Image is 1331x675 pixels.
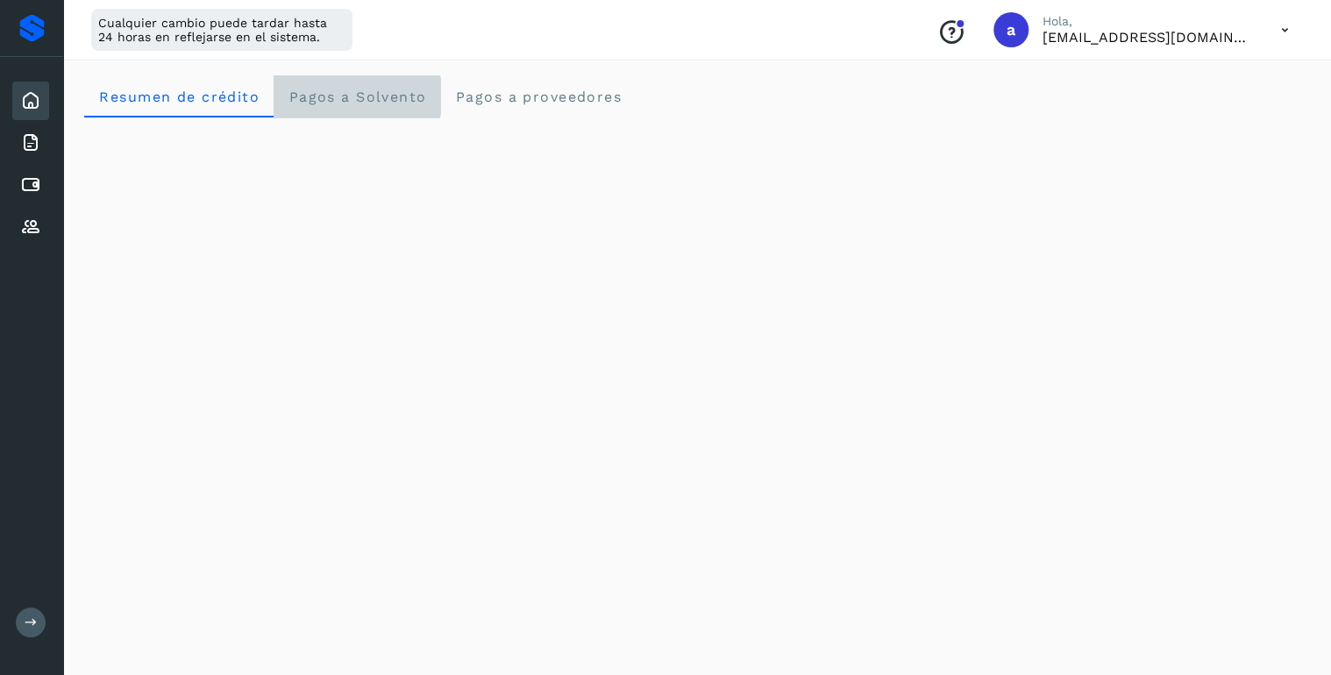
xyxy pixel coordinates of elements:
[12,124,49,162] div: Facturas
[1043,14,1253,29] p: Hola,
[12,82,49,120] div: Inicio
[12,208,49,246] div: Proveedores
[91,9,352,51] div: Cualquier cambio puede tardar hasta 24 horas en reflejarse en el sistema.
[1043,29,1253,46] p: antoniovillagomezmtz@gmail.com
[288,89,426,105] span: Pagos a Solvento
[12,166,49,204] div: Cuentas por pagar
[98,89,260,105] span: Resumen de crédito
[454,89,622,105] span: Pagos a proveedores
